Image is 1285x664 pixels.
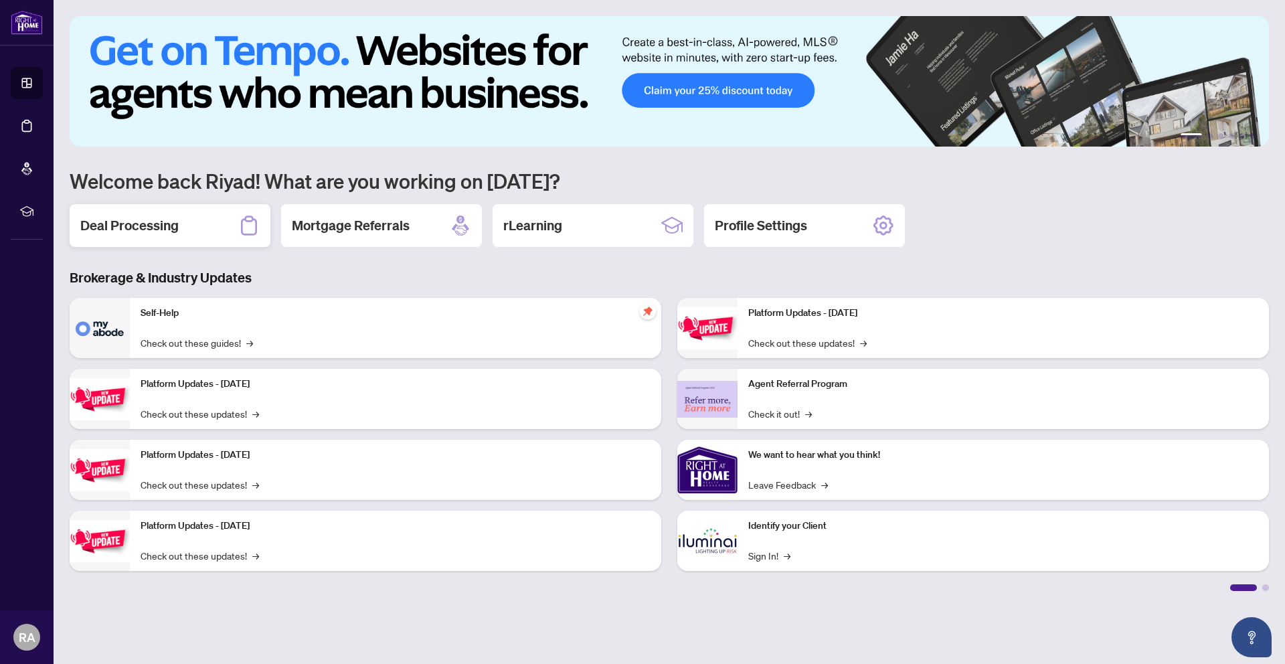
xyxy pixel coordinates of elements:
[141,406,259,421] a: Check out these updates!→
[503,216,562,235] h2: rLearning
[1231,617,1272,657] button: Open asap
[70,268,1269,287] h3: Brokerage & Industry Updates
[80,216,179,235] h2: Deal Processing
[19,628,35,647] span: RA
[748,377,1258,392] p: Agent Referral Program
[141,377,651,392] p: Platform Updates - [DATE]
[677,381,738,418] img: Agent Referral Program
[252,548,259,563] span: →
[141,306,651,321] p: Self-Help
[1181,133,1202,139] button: 1
[677,511,738,571] img: Identify your Client
[141,335,253,350] a: Check out these guides!→
[292,216,410,235] h2: Mortgage Referrals
[70,449,130,491] img: Platform Updates - July 21, 2025
[1218,133,1223,139] button: 3
[70,168,1269,193] h1: Welcome back Riyad! What are you working on [DATE]?
[748,306,1258,321] p: Platform Updates - [DATE]
[70,378,130,420] img: Platform Updates - September 16, 2025
[748,335,867,350] a: Check out these updates!→
[715,216,807,235] h2: Profile Settings
[246,335,253,350] span: →
[677,307,738,349] img: Platform Updates - June 23, 2025
[1239,133,1245,139] button: 5
[252,477,259,492] span: →
[141,548,259,563] a: Check out these updates!→
[252,406,259,421] span: →
[11,10,43,35] img: logo
[677,440,738,500] img: We want to hear what you think!
[748,477,828,492] a: Leave Feedback→
[70,16,1269,147] img: Slide 0
[70,520,130,562] img: Platform Updates - July 8, 2025
[860,335,867,350] span: →
[748,406,812,421] a: Check it out!→
[748,448,1258,463] p: We want to hear what you think!
[70,298,130,358] img: Self-Help
[640,303,656,319] span: pushpin
[1250,133,1256,139] button: 6
[821,477,828,492] span: →
[748,519,1258,533] p: Identify your Client
[748,548,790,563] a: Sign In!→
[784,548,790,563] span: →
[141,519,651,533] p: Platform Updates - [DATE]
[1229,133,1234,139] button: 4
[141,448,651,463] p: Platform Updates - [DATE]
[1207,133,1213,139] button: 2
[805,406,812,421] span: →
[141,477,259,492] a: Check out these updates!→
